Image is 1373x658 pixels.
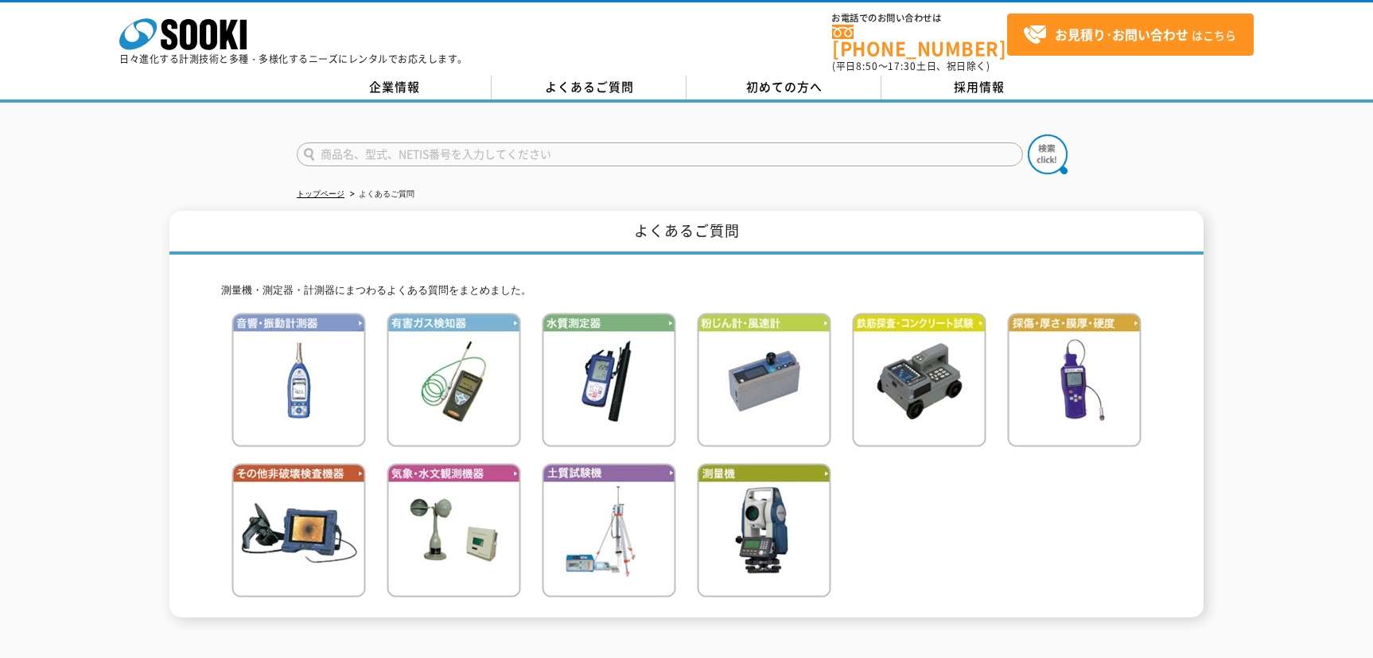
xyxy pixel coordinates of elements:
img: 気象・水文観測機器 [387,463,521,598]
input: 商品名、型式、NETIS番号を入力してください [297,142,1023,166]
h1: よくあるご質問 [169,211,1204,255]
img: 鉄筋検査・コンクリート試験 [852,313,986,447]
a: [PHONE_NUMBER] [832,25,1007,57]
span: はこちら [1023,23,1236,47]
img: 粉じん計・風速計 [697,313,831,447]
img: 測量機 [697,463,831,598]
li: よくあるご質問 [347,186,414,203]
span: 17:30 [888,59,916,73]
img: btn_search.png [1028,134,1068,174]
span: お電話でのお問い合わせは [832,14,1007,23]
strong: お見積り･お問い合わせ [1055,25,1188,44]
a: よくあるご質問 [492,76,686,99]
p: 測量機・測定器・計測器にまつわるよくある質問をまとめました。 [221,282,1152,299]
span: 8:50 [856,59,878,73]
img: 水質測定器 [542,313,676,447]
a: 初めての方へ [686,76,881,99]
a: トップページ [297,189,344,198]
img: 有害ガス検知器 [387,313,521,447]
p: 日々進化する計測技術と多種・多様化するニーズにレンタルでお応えします。 [119,54,468,64]
img: 音響・振動計測器 [231,313,366,447]
img: 探傷・厚さ・膜厚・硬度 [1007,313,1142,447]
a: お見積り･お問い合わせはこちら [1007,14,1254,56]
a: 採用情報 [881,76,1076,99]
a: 企業情報 [297,76,492,99]
span: 初めての方へ [746,78,823,95]
img: その他非破壊検査機器 [231,463,366,598]
span: (平日 ～ 土日、祝日除く) [832,59,990,73]
img: 土質試験機 [542,463,676,598]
